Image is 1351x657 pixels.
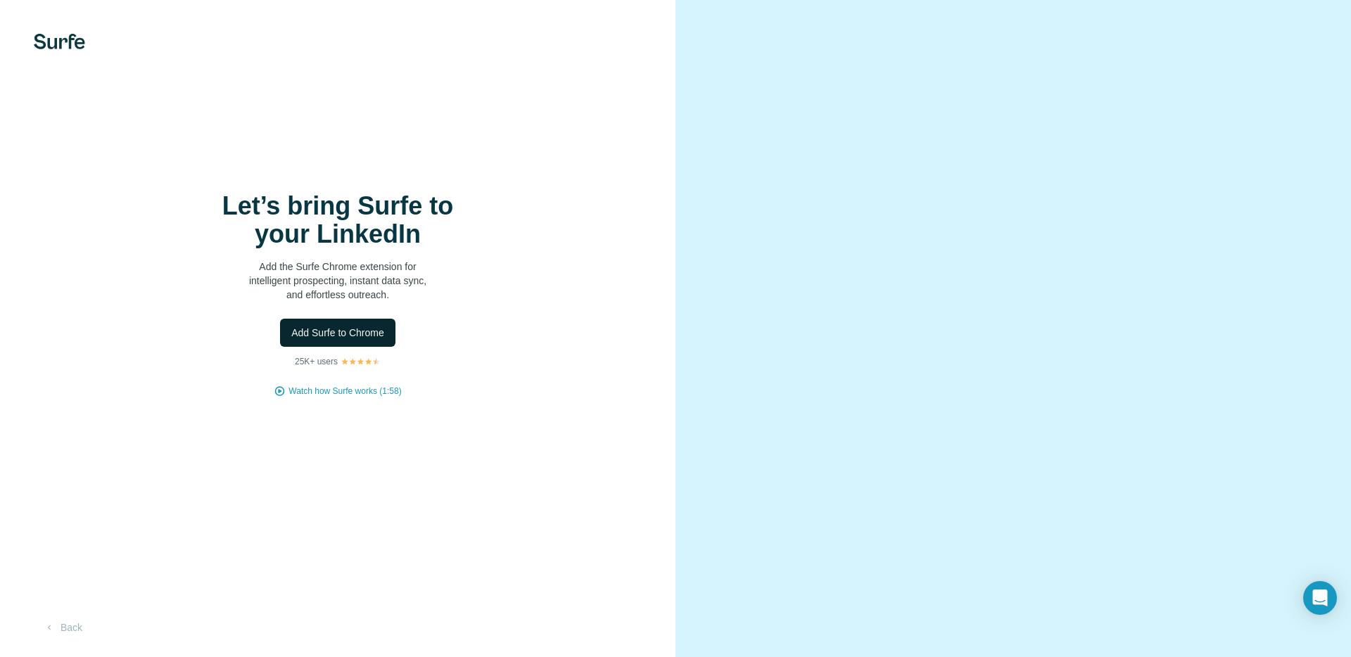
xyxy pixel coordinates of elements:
[341,357,381,366] img: Rating Stars
[288,385,401,397] button: Watch how Surfe works (1:58)
[34,34,85,49] img: Surfe's logo
[291,326,384,340] span: Add Surfe to Chrome
[34,615,92,640] button: Back
[197,260,478,302] p: Add the Surfe Chrome extension for intelligent prospecting, instant data sync, and effortless out...
[1303,581,1337,615] div: Open Intercom Messenger
[295,355,338,368] p: 25K+ users
[280,319,395,347] button: Add Surfe to Chrome
[197,192,478,248] h1: Let’s bring Surfe to your LinkedIn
